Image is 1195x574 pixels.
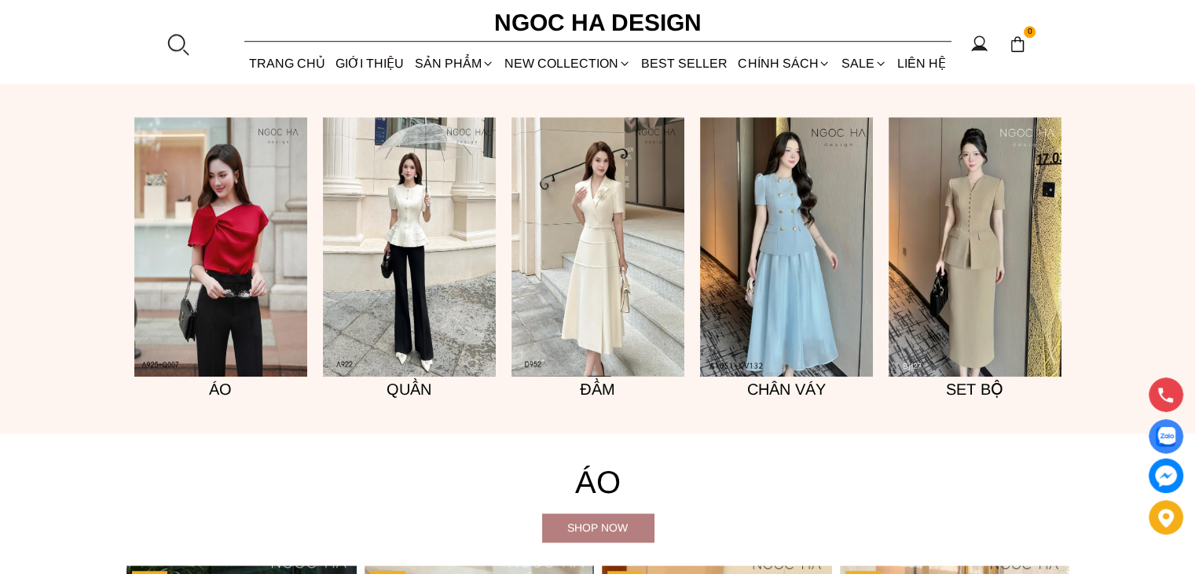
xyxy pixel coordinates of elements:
[134,377,307,402] h5: Áo
[733,42,836,84] div: Chính sách
[700,117,873,377] a: 7(3)
[126,457,1069,507] h4: Áo
[480,4,716,42] a: Ngoc Ha Design
[542,519,654,536] div: Shop now
[1009,35,1026,53] img: img-CART-ICON-ksit0nf1
[1149,419,1183,454] a: Display image
[542,513,654,542] a: Shop now
[636,42,733,84] a: BEST SELLER
[889,117,1061,377] img: 3(15)
[134,117,307,377] a: 3(7)
[323,117,496,377] a: 2(9)
[499,42,636,84] a: NEW COLLECTION
[323,377,496,402] h5: Quần
[511,377,684,402] h5: Đầm
[836,42,892,84] a: SALE
[331,42,409,84] a: GIỚI THIỆU
[1149,458,1183,493] a: messenger
[892,42,951,84] a: LIÊN HỆ
[409,42,499,84] div: SẢN PHẨM
[946,381,1003,398] font: Set bộ
[511,117,684,377] a: 3(9)
[1024,26,1036,39] span: 0
[700,377,873,402] h5: Chân váy
[1156,427,1175,447] img: Display image
[244,42,331,84] a: TRANG CHỦ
